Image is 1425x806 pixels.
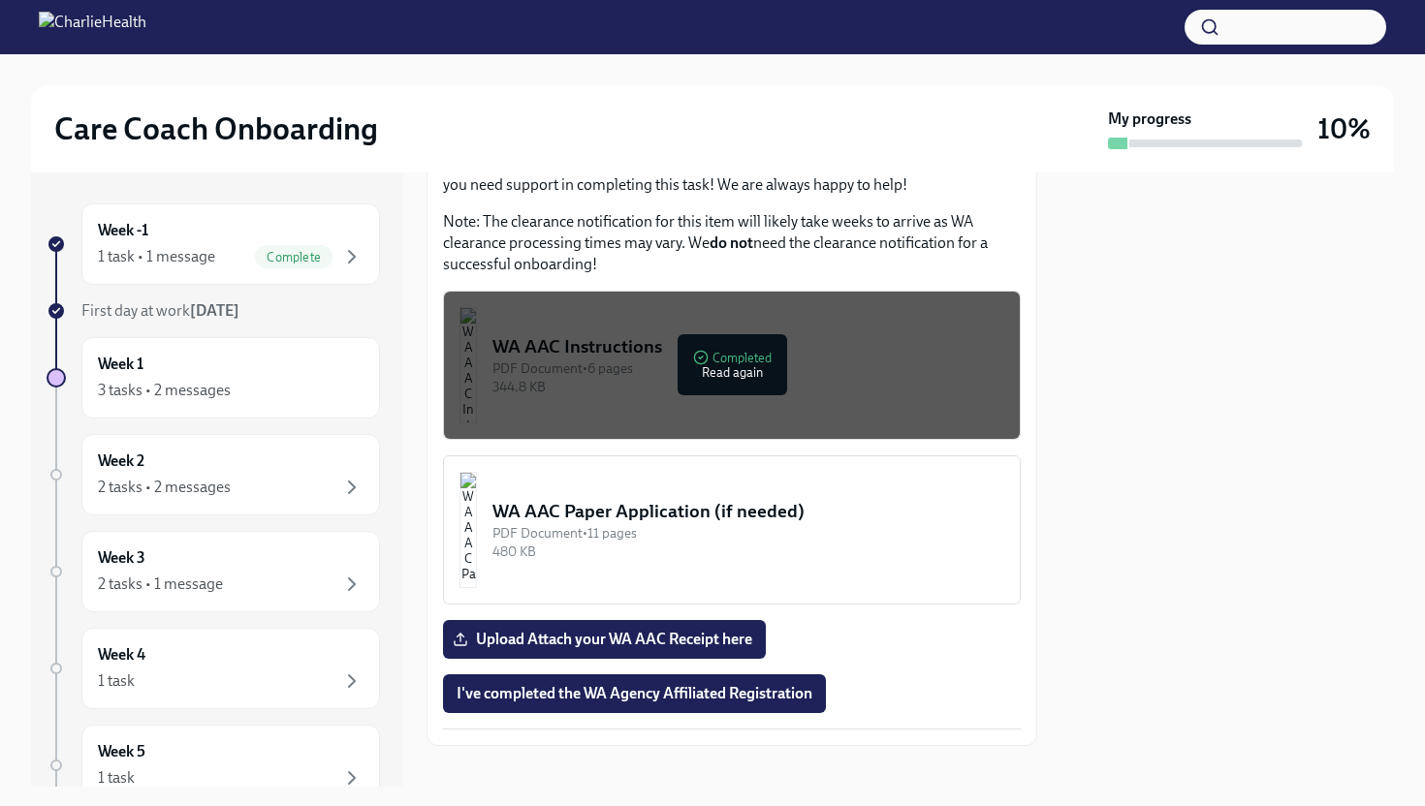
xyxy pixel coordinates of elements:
[98,741,145,762] h6: Week 5
[492,524,1004,542] div: PDF Document • 11 pages
[47,531,380,612] a: Week 32 tasks • 1 message
[47,337,380,418] a: Week 13 tasks • 2 messages
[443,620,766,659] label: Upload Attach your WA AAC Receipt here
[98,573,223,595] div: 2 tasks • 1 message
[47,300,380,322] a: First day at work[DATE]
[47,628,380,709] a: Week 41 task
[443,674,826,713] button: I've completed the WA Agency Affiliated Registration
[492,334,1004,359] div: WA AAC Instructions
[98,644,145,666] h6: Week 4
[443,455,1021,604] button: WA AAC Paper Application (if needed)PDF Document•11 pages480 KB
[457,684,812,703] span: I've completed the WA Agency Affiliated Registration
[492,542,1004,561] div: 480 KB
[98,380,231,401] div: 3 tasks • 2 messages
[98,450,144,472] h6: Week 2
[492,499,1004,524] div: WA AAC Paper Application (if needed)
[98,477,231,498] div: 2 tasks • 2 messages
[39,12,146,43] img: CharlieHealth
[98,547,145,569] h6: Week 3
[1317,111,1371,146] h3: 10%
[443,291,1021,440] button: WA AAC InstructionsPDF Document•6 pages344.8 KBCompletedRead again
[47,725,380,806] a: Week 51 task
[255,250,332,264] span: Complete
[443,211,1021,275] p: Note: The clearance notification for this item will likely take weeks to arrive as WA clearance p...
[1108,108,1191,130] strong: My progress
[47,203,380,285] a: Week -11 task • 1 messageComplete
[81,301,239,320] span: First day at work
[54,109,378,148] h2: Care Coach Onboarding
[459,472,477,588] img: WA AAC Paper Application (if needed)
[190,301,239,320] strong: [DATE]
[459,307,477,423] img: WA AAC Instructions
[710,233,753,252] strong: do not
[98,220,148,241] h6: Week -1
[47,434,380,515] a: Week 22 tasks • 2 messages
[492,378,1004,396] div: 344.8 KB
[98,670,135,692] div: 1 task
[98,767,135,789] div: 1 task
[98,354,143,375] h6: Week 1
[98,246,215,267] div: 1 task • 1 message
[492,359,1004,378] div: PDF Document • 6 pages
[457,630,752,649] span: Upload Attach your WA AAC Receipt here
